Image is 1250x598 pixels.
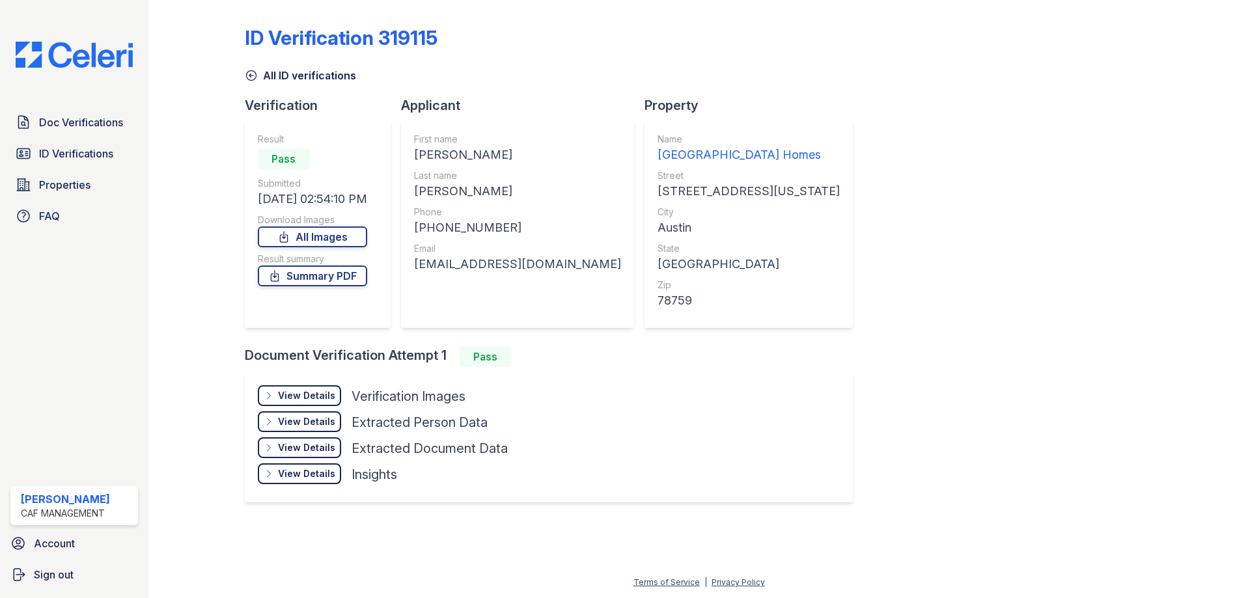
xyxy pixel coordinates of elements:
[278,441,335,454] div: View Details
[39,115,123,130] span: Doc Verifications
[245,68,356,83] a: All ID verifications
[658,292,840,310] div: 78759
[658,219,840,237] div: Austin
[278,467,335,480] div: View Details
[21,507,110,520] div: CAF Management
[460,346,512,367] div: Pass
[34,567,74,582] span: Sign out
[414,182,621,200] div: [PERSON_NAME]
[258,148,310,169] div: Pass
[245,96,401,115] div: Verification
[258,133,367,146] div: Result
[245,346,863,367] div: Document Verification Attempt 1
[258,177,367,190] div: Submitted
[414,255,621,273] div: [EMAIL_ADDRESS][DOMAIN_NAME]
[278,389,335,402] div: View Details
[633,577,700,587] a: Terms of Service
[645,96,863,115] div: Property
[352,465,397,483] div: Insights
[658,279,840,292] div: Zip
[658,206,840,219] div: City
[258,265,367,286] a: Summary PDF
[258,252,367,265] div: Result summary
[258,226,367,247] a: All Images
[658,255,840,273] div: [GEOGRAPHIC_DATA]
[245,26,437,49] div: ID Verification 319115
[10,109,138,135] a: Doc Verifications
[5,42,143,68] img: CE_Logo_Blue-a8612792a0a2168367f1c8372b55b34899dd931a85d93a1a3d3e32e68fde9ad4.png
[658,146,840,164] div: [GEOGRAPHIC_DATA] Homes
[1195,546,1237,585] iframe: chat widget
[704,577,707,587] div: |
[39,177,90,193] span: Properties
[414,206,621,219] div: Phone
[5,562,143,588] a: Sign out
[414,133,621,146] div: First name
[10,172,138,198] a: Properties
[658,182,840,200] div: [STREET_ADDRESS][US_STATE]
[414,169,621,182] div: Last name
[401,96,645,115] div: Applicant
[658,133,840,164] a: Name [GEOGRAPHIC_DATA] Homes
[658,242,840,255] div: State
[10,141,138,167] a: ID Verifications
[21,491,110,507] div: [PERSON_NAME]
[258,213,367,226] div: Download Images
[278,415,335,428] div: View Details
[39,146,113,161] span: ID Verifications
[39,208,60,224] span: FAQ
[352,413,488,431] div: Extracted Person Data
[34,536,75,551] span: Account
[414,219,621,237] div: [PHONE_NUMBER]
[658,169,840,182] div: Street
[10,203,138,229] a: FAQ
[5,530,143,556] a: Account
[414,146,621,164] div: [PERSON_NAME]
[258,190,367,208] div: [DATE] 02:54:10 PM
[414,242,621,255] div: Email
[658,133,840,146] div: Name
[712,577,765,587] a: Privacy Policy
[352,387,465,405] div: Verification Images
[352,439,508,457] div: Extracted Document Data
